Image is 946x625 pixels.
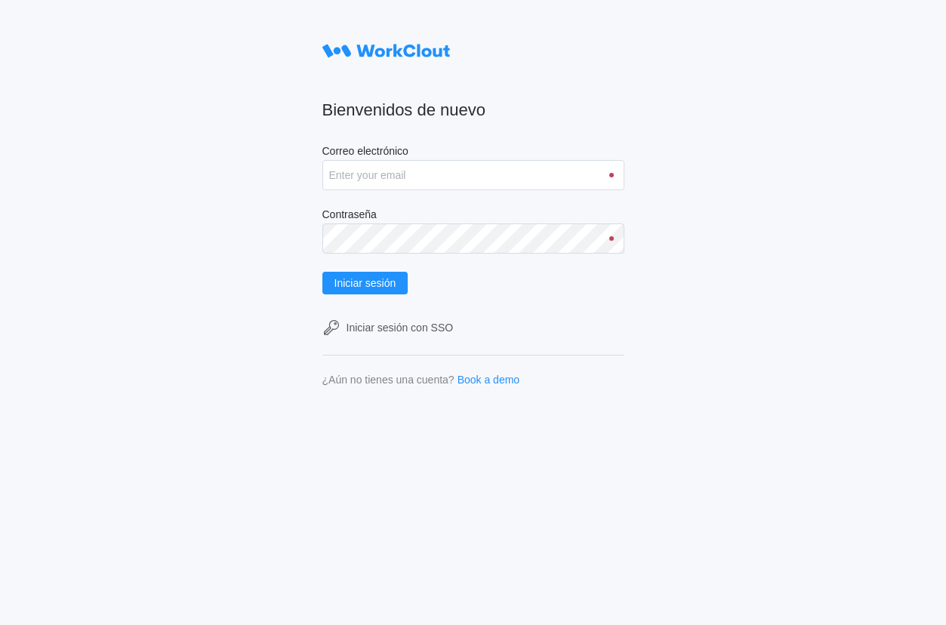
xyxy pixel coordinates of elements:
[322,160,624,190] input: Enter your email
[322,145,624,160] label: Correo electrónico
[322,208,624,223] label: Contraseña
[347,322,454,334] div: Iniciar sesión con SSO
[458,374,520,386] a: Book a demo
[334,278,396,288] span: Iniciar sesión
[322,374,455,386] div: ¿Aún no tienes una cuenta?
[322,100,624,121] h2: Bienvenidos de nuevo
[322,319,624,337] a: Iniciar sesión con SSO
[322,272,408,294] button: Iniciar sesión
